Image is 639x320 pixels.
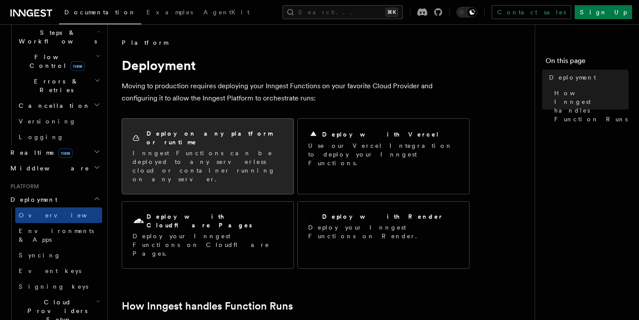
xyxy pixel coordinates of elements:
[492,5,571,19] a: Contact sales
[15,25,102,49] button: Steps & Workflows
[7,195,57,204] span: Deployment
[7,183,39,190] span: Platform
[64,9,136,16] span: Documentation
[15,279,102,294] a: Signing keys
[549,73,596,82] span: Deployment
[19,212,108,219] span: Overview
[15,207,102,223] a: Overview
[70,61,85,71] span: new
[15,223,102,247] a: Environments & Apps
[322,130,439,139] h2: Deploy with Vercel
[19,267,81,274] span: Event keys
[146,129,283,147] h2: Deploy on any platform or runtime
[7,148,73,157] span: Realtime
[283,5,403,19] button: Search...⌘K
[297,201,469,269] a: Deploy with RenderDeploy your Inngest Functions on Render.
[203,9,250,16] span: AgentKit
[386,8,398,17] kbd: ⌘K
[122,80,469,104] p: Moving to production requires deploying your Inngest Functions on your favorite Cloud Provider an...
[546,70,629,85] a: Deployment
[297,118,469,194] a: Deploy with VercelUse our Vercel Integration to deploy your Inngest Functions.
[15,53,96,70] span: Flow Control
[122,57,469,73] h1: Deployment
[133,215,145,227] svg: Cloudflare
[554,89,629,123] span: How Inngest handles Function Runs
[551,85,629,127] a: How Inngest handles Function Runs
[575,5,632,19] a: Sign Up
[59,3,141,24] a: Documentation
[19,252,61,259] span: Syncing
[19,118,76,125] span: Versioning
[122,300,293,312] a: How Inngest handles Function Runs
[133,149,283,183] p: Inngest Functions can be deployed to any serverless cloud or container running on any server.
[122,118,294,194] a: Deploy on any platform or runtimeInngest Functions can be deployed to any serverless cloud or con...
[141,3,198,23] a: Examples
[19,227,94,243] span: Environments & Apps
[7,9,102,145] div: Inngest Functions
[7,192,102,207] button: Deployment
[122,201,294,269] a: Deploy with Cloudflare PagesDeploy your Inngest Functions on Cloudflare Pages.
[15,113,102,129] a: Versioning
[146,212,283,230] h2: Deploy with Cloudflare Pages
[15,129,102,145] a: Logging
[15,73,102,98] button: Errors & Retries
[133,232,283,258] p: Deploy your Inngest Functions on Cloudflare Pages.
[19,283,88,290] span: Signing keys
[198,3,255,23] a: AgentKit
[15,263,102,279] a: Event keys
[15,101,90,110] span: Cancellation
[15,49,102,73] button: Flow Controlnew
[146,9,193,16] span: Examples
[15,28,97,46] span: Steps & Workflows
[7,145,102,160] button: Realtimenew
[19,133,64,140] span: Logging
[322,212,443,221] h2: Deploy with Render
[15,247,102,263] a: Syncing
[15,77,94,94] span: Errors & Retries
[308,141,459,167] p: Use our Vercel Integration to deploy your Inngest Functions.
[456,7,477,17] button: Toggle dark mode
[7,160,102,176] button: Middleware
[308,223,459,240] p: Deploy your Inngest Functions on Render.
[7,164,90,173] span: Middleware
[122,38,168,47] span: Platform
[546,56,629,70] h4: On this page
[58,148,73,158] span: new
[15,98,102,113] button: Cancellation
